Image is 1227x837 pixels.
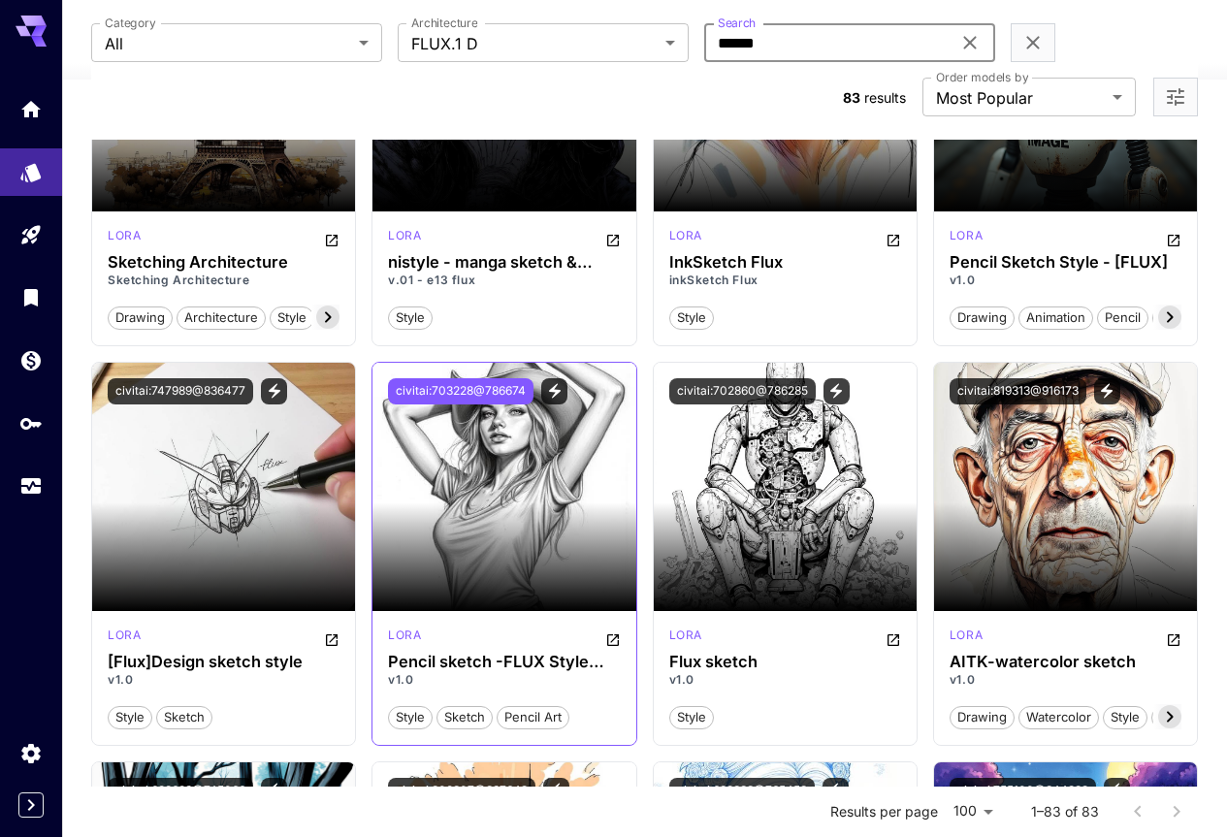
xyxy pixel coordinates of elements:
button: Open in CivitAI [1166,627,1181,650]
button: View trigger words [823,778,849,804]
label: Search [718,15,756,31]
p: inkSketch Flux [669,272,901,289]
button: pencil art [497,704,569,729]
p: v1.0 [669,671,901,689]
span: style [1104,708,1146,727]
p: lora [950,227,983,244]
p: lora [108,627,141,644]
button: civitai:802807@897643 [388,778,535,804]
h3: Flux sketch [669,653,901,671]
span: architecture [178,308,265,328]
button: Open in CivitAI [605,227,621,250]
span: style [271,308,313,328]
button: Open in CivitAI [1166,227,1181,250]
p: lora [108,227,141,244]
button: animation [1018,305,1093,330]
div: Settings [19,741,43,765]
span: watercolor [1019,708,1098,727]
p: lora [388,227,421,244]
h3: Pencil Sketch Style - [FLUX] [950,253,1181,272]
label: Order models by [936,69,1028,85]
button: Open in CivitAI [605,627,621,650]
span: style [389,308,432,328]
button: style [669,305,714,330]
button: sketch [436,704,493,729]
p: lora [669,227,702,244]
div: Wallet [19,348,43,372]
p: Sketching Architecture [108,272,339,289]
button: sketch [156,704,212,729]
h3: nistyle - manga sketch & detail [388,253,620,272]
p: lora [388,627,421,644]
div: FLUX.1 D [950,627,983,650]
button: civitai:633639@745066 [108,778,253,804]
span: pencil art [498,708,568,727]
button: View trigger words [1094,378,1120,404]
button: drawing [950,704,1015,729]
button: Open in CivitAI [886,227,901,250]
button: artistic [1151,704,1208,729]
button: style [388,704,433,729]
div: FLUX.1 D [669,227,702,250]
button: View trigger words [541,378,567,404]
div: FLUX.1 D [388,627,421,650]
p: v1.0 [950,671,1181,689]
span: animation [1019,308,1092,328]
div: FLUX.1 D [669,627,702,650]
span: style [670,708,713,727]
button: View trigger words [261,778,287,804]
h3: Sketching Architecture [108,253,339,272]
button: drawing [108,305,173,330]
button: pencil [1097,305,1148,330]
p: lora [669,627,702,644]
p: Results per page [830,802,938,821]
button: Open in CivitAI [324,627,339,650]
p: v1.0 [388,671,620,689]
span: drawing [951,708,1014,727]
span: pencil [1098,308,1147,328]
span: FLUX.1 D [411,32,658,55]
span: sketch [157,708,211,727]
button: View trigger words [823,378,850,404]
div: [Flux]Design sketch style [108,653,339,671]
button: style [270,305,314,330]
div: Models [19,154,43,178]
h3: InkSketch Flux [669,253,901,272]
button: style [388,305,433,330]
span: style [389,708,432,727]
div: Usage [19,474,43,499]
div: FLUX.1 D [108,627,141,650]
div: Pencil sketch -FLUX Style LoRA [388,653,620,671]
span: artistic [1152,708,1207,727]
div: FLUX.1 D [388,227,421,250]
p: v.01 - e13 flux [388,272,620,289]
h3: AITK-watercolor sketch [950,653,1181,671]
div: Home [19,97,43,121]
button: Open more filters [1164,85,1187,110]
p: v1.0 [108,671,339,689]
div: FLUX.1 D [950,227,983,250]
div: API Keys [19,411,43,435]
p: lora [950,627,983,644]
div: FLUX.1 D [108,227,141,250]
button: Expand sidebar [18,792,44,818]
span: results [864,89,906,106]
p: v1.0 [950,272,1181,289]
button: Open in CivitAI [886,627,901,650]
button: drawing [950,305,1015,330]
span: style [109,708,151,727]
button: civitai:755100@844333 [950,778,1096,804]
button: style [108,704,152,729]
button: View trigger words [543,778,569,804]
label: Architecture [411,15,477,31]
button: civitai:747989@836477 [108,378,253,404]
label: Category [105,15,156,31]
h3: Pencil sketch -FLUX Style [PERSON_NAME] [388,653,620,671]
